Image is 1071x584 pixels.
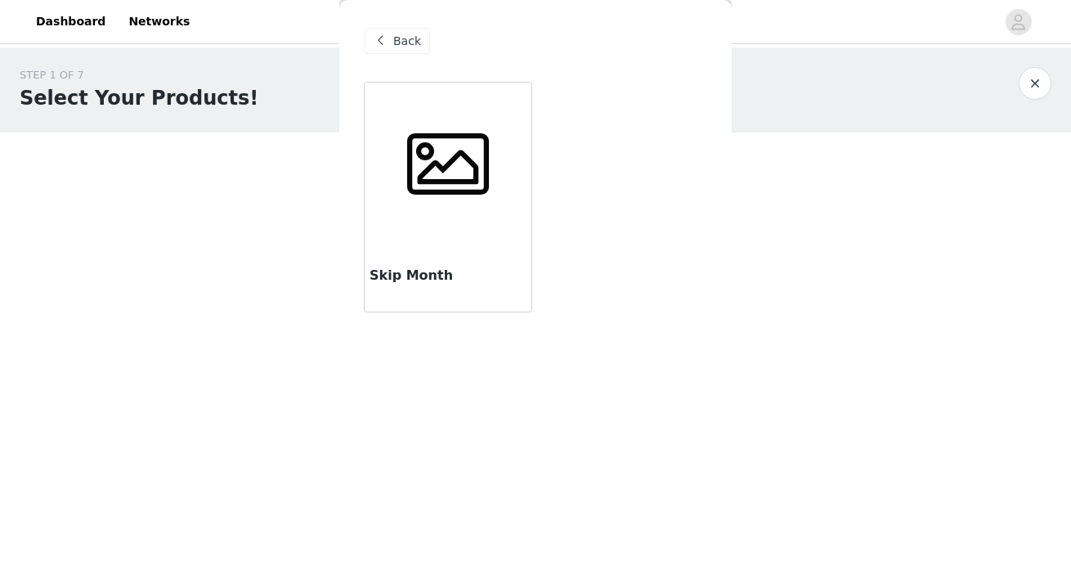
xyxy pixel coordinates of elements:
h1: Select Your Products! [20,83,258,113]
div: avatar [1011,9,1026,35]
a: Dashboard [26,3,115,40]
h3: Skip Month [370,266,527,285]
a: Networks [119,3,199,40]
div: STEP 1 OF 7 [20,67,258,83]
span: Back [393,33,421,50]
